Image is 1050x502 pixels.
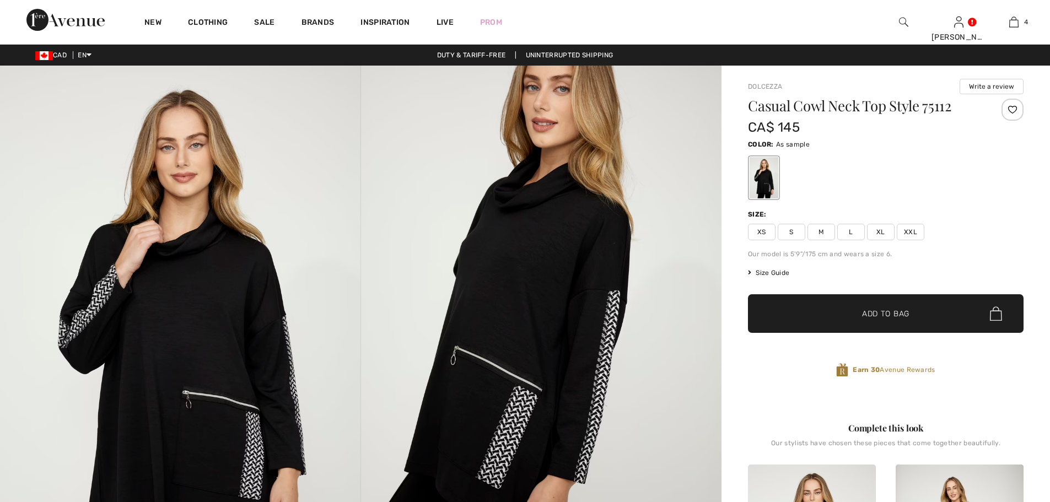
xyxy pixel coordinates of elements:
span: CA$ 145 [748,120,800,135]
span: EN [78,51,91,59]
img: Bag.svg [990,306,1002,321]
span: M [807,224,835,240]
a: Brands [301,18,335,29]
span: L [837,224,865,240]
div: As sample [750,157,778,198]
span: Color: [748,141,774,148]
div: Our model is 5'9"/175 cm and wears a size 6. [748,249,1024,259]
span: Size Guide [748,268,789,278]
a: Prom [480,17,502,28]
a: Dolcezza [748,83,782,90]
a: Sign In [954,17,963,27]
span: CAD [35,51,71,59]
strong: Earn 30 [853,366,880,374]
span: XXL [897,224,924,240]
img: search the website [899,15,908,29]
span: As sample [776,141,810,148]
a: 4 [987,15,1041,29]
span: Avenue Rewards [853,365,935,375]
img: 1ère Avenue [26,9,105,31]
button: Write a review [960,79,1024,94]
a: Live [437,17,454,28]
span: 4 [1024,17,1028,27]
span: XS [748,224,776,240]
a: Clothing [188,18,228,29]
div: Our stylists have chosen these pieces that come together beautifully. [748,439,1024,456]
img: My Bag [1009,15,1019,29]
a: Sale [254,18,274,29]
span: XL [867,224,895,240]
button: Add to Bag [748,294,1024,333]
div: [PERSON_NAME] [931,31,986,43]
img: Avenue Rewards [836,363,848,377]
img: Canadian Dollar [35,51,53,60]
iframe: Opens a widget where you can chat to one of our agents [980,419,1039,447]
div: Complete this look [748,422,1024,435]
span: Inspiration [360,18,410,29]
span: Add to Bag [862,308,909,320]
h1: Casual Cowl Neck Top Style 75112 [748,99,978,113]
a: New [144,18,161,29]
img: My Info [954,15,963,29]
span: S [778,224,805,240]
div: Size: [748,209,769,219]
